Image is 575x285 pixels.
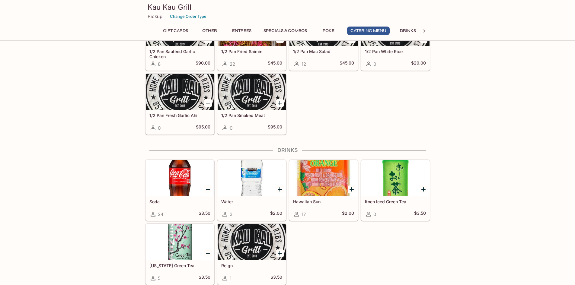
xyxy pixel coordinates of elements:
[145,160,214,221] a: Soda24$3.50
[268,60,282,68] h5: $45.00
[361,10,430,46] div: 1/2 Pan White Rice
[199,274,210,282] h5: $3.50
[146,10,214,46] div: 1/2 Pan Sautéed Garlic Chicken
[340,60,354,68] h5: $45.00
[204,185,212,193] button: Add Soda
[196,60,210,68] h5: $90.00
[230,61,235,67] span: 22
[204,249,212,257] button: Add Arizona Green Tea
[293,49,354,54] h5: 1/2 Pan Mac Salad
[218,74,286,110] div: 1/2 Pan Smoked Meat
[204,99,212,107] button: Add 1/2 Pan Fresh Garlic Ahi
[420,185,427,193] button: Add Itoen Iced Green Tea
[365,49,426,54] h5: 1/2 Pan White Rice
[218,160,286,196] div: Water
[276,99,284,107] button: Add 1/2 Pan Smoked Meat
[221,199,282,204] h5: Water
[146,160,214,196] div: Soda
[228,27,255,35] button: Entrees
[373,61,376,67] span: 0
[315,27,342,35] button: Poke
[158,61,161,67] span: 8
[289,10,358,46] div: 1/2 Pan Mac Salad
[218,10,286,46] div: 1/2 Pan Fried Saimin
[167,12,209,21] button: Change Order Type
[217,74,286,135] a: 1/2 Pan Smoked Meat0$95.00
[160,27,191,35] button: Gift Cards
[146,224,214,260] div: Arizona Green Tea
[217,224,286,285] a: Reign1$3.50
[221,49,282,54] h5: 1/2 Pan Fried Saimin
[158,125,161,131] span: 0
[149,49,210,59] h5: 1/2 Pan Sautéed Garlic Chicken
[289,160,358,221] a: Hawaiian Sun17$2.00
[347,27,390,35] button: Catering Menu
[158,275,161,281] span: 5
[361,160,430,196] div: Itoen Iced Green Tea
[293,199,354,204] h5: Hawaiian Sun
[268,124,282,131] h5: $95.00
[302,61,306,67] span: 12
[414,211,426,218] h5: $3.50
[145,74,214,135] a: 1/2 Pan Fresh Garlic Ahi0$95.00
[270,211,282,218] h5: $2.00
[158,211,164,217] span: 24
[230,275,232,281] span: 1
[221,263,282,268] h5: Reign
[145,224,214,285] a: [US_STATE] Green Tea5$3.50
[365,199,426,204] h5: Itoen Iced Green Tea
[218,224,286,260] div: Reign
[146,74,214,110] div: 1/2 Pan Fresh Garlic Ahi
[196,124,210,131] h5: $95.00
[289,160,358,196] div: Hawaiian Sun
[411,60,426,68] h5: $20.00
[348,185,356,193] button: Add Hawaiian Sun
[145,147,430,154] h4: Drinks
[395,27,422,35] button: Drinks
[230,125,232,131] span: 0
[302,211,306,217] span: 17
[148,14,162,19] p: Pickup
[149,263,210,268] h5: [US_STATE] Green Tea
[260,27,310,35] button: Specials & Combos
[361,160,430,221] a: Itoen Iced Green Tea0$3.50
[342,211,354,218] h5: $2.00
[221,113,282,118] h5: 1/2 Pan Smoked Meat
[217,160,286,221] a: Water3$2.00
[199,211,210,218] h5: $3.50
[149,113,210,118] h5: 1/2 Pan Fresh Garlic Ahi
[270,274,282,282] h5: $3.50
[196,27,223,35] button: Other
[373,211,376,217] span: 0
[276,185,284,193] button: Add Water
[276,249,284,257] button: Add Reign
[149,199,210,204] h5: Soda
[148,2,428,12] h3: Kau Kau Grill
[230,211,232,217] span: 3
